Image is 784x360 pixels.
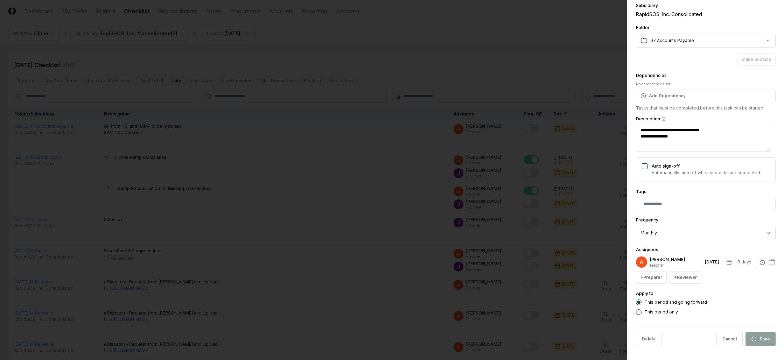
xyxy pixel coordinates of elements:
p: Automatically sign off when subtasks are completed. [652,170,761,176]
div: RapidSOS, Inc. Consolidated [636,10,776,18]
button: +Reviewer [670,271,701,284]
button: Description [661,117,666,121]
button: +Preparer [636,271,667,284]
button: Delete [636,332,662,346]
label: Frequency [636,217,658,223]
div: Subsidiary [636,3,776,8]
label: Apply to [636,291,653,296]
p: [PERSON_NAME] [650,256,702,263]
div: [DATE] [705,259,719,265]
label: Tags [636,189,646,194]
p: Preparer [650,263,702,268]
label: Description [636,117,776,121]
label: Dependencies [636,73,667,78]
label: Auto sign-off [652,163,680,169]
button: +8 days [722,256,756,268]
button: Cancel [716,332,743,346]
label: Folder [636,25,650,30]
button: Add Dependency [636,90,776,102]
label: This period only [644,310,678,314]
label: This period and going forward [644,300,707,304]
div: No dependencies set [636,82,776,87]
img: ACg8ocK3mdmu6YYpaRl40uhUUGu9oxSxFSb1vbjsnEih2JuwAH1PGA=s96-c [636,256,647,268]
p: Tasks that must be completed before this task can be started. [636,105,776,111]
label: Assignees [636,247,658,252]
